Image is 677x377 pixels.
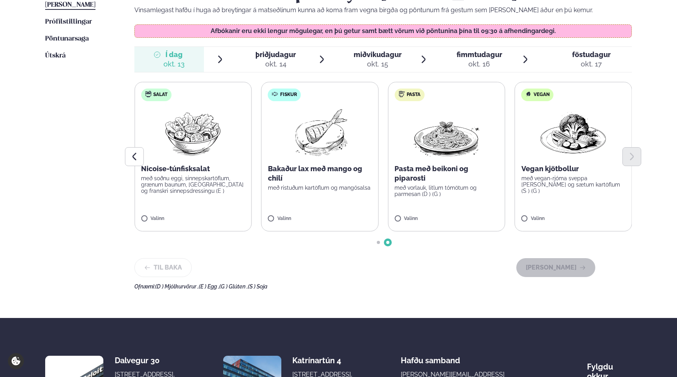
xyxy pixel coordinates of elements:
[45,34,89,44] a: Pöntunarsaga
[45,0,95,10] a: [PERSON_NAME]
[516,258,595,277] button: [PERSON_NAME]
[45,17,92,27] a: Prófílstillingar
[158,107,228,158] img: Salad.png
[354,50,402,59] span: miðvikudagur
[143,28,624,34] p: Afbókanir eru ekki lengur mögulegar, en þú getur samt bætt vörum við pöntunina þína til 09:30 á a...
[521,175,626,194] p: með vegan-rjóma sveppa [PERSON_NAME] og sætum kartöflum (S ) (G )
[255,59,296,69] div: okt. 14
[134,6,632,15] p: Vinsamlegast hafðu í huga að breytingar á matseðlinum kunna að koma fram vegna birgða og pöntunum...
[457,50,502,59] span: fimmtudagur
[572,50,611,59] span: föstudagur
[163,59,185,69] div: okt. 13
[163,50,185,59] span: Í dag
[153,92,167,98] span: Salat
[398,91,405,97] img: pasta.svg
[285,107,354,158] img: Fish.png
[248,283,268,290] span: (S ) Soja
[45,51,66,61] a: Útskrá
[199,283,219,290] span: (E ) Egg ,
[525,91,532,97] img: Vegan.svg
[272,91,278,97] img: fish.svg
[125,147,144,166] button: Previous slide
[521,164,626,174] p: Vegan kjötbollur
[268,185,372,191] p: með ristuðum kartöflum og mangósalsa
[141,175,245,194] p: með soðnu eggi, sinnepskartöflum, grænum baunum, [GEOGRAPHIC_DATA] og franskri sinnepsdressingu (E )
[155,283,199,290] span: (D ) Mjólkurvörur ,
[622,147,641,166] button: Next slide
[401,349,460,365] span: Hafðu samband
[141,164,245,174] p: Nicoise-túnfisksalat
[292,356,355,365] div: Katrínartún 4
[219,283,248,290] span: (G ) Glúten ,
[45,52,66,59] span: Útskrá
[386,241,389,244] span: Go to slide 2
[134,258,192,277] button: Til baka
[407,92,420,98] span: Pasta
[45,35,89,42] span: Pöntunarsaga
[134,283,632,290] div: Ofnæmi:
[354,59,402,69] div: okt. 15
[280,92,297,98] span: Fiskur
[8,353,24,369] a: Cookie settings
[377,241,380,244] span: Go to slide 1
[268,164,372,183] p: Bakaður lax með mango og chilí
[412,107,481,158] img: Spagetti.png
[255,50,296,59] span: þriðjudagur
[534,92,550,98] span: Vegan
[539,107,608,158] img: Vegan.png
[45,18,92,25] span: Prófílstillingar
[115,356,177,365] div: Dalvegur 30
[457,59,502,69] div: okt. 16
[394,185,499,197] p: með vorlauk, litlum tómötum og parmesan (D ) (G )
[45,2,95,8] span: [PERSON_NAME]
[145,91,151,97] img: salad.svg
[572,59,611,69] div: okt. 17
[394,164,499,183] p: Pasta með beikoni og piparosti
